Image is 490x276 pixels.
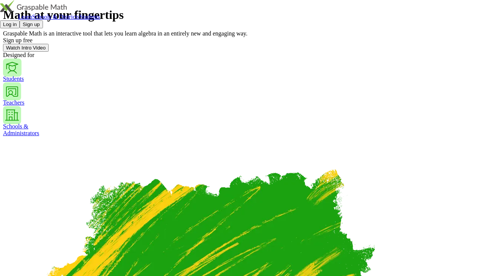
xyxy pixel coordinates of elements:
img: svg%3e [3,59,21,77]
span: Schools & Administrators [3,123,39,136]
a: Schools &Administrators [3,106,487,136]
button: Watch Intro Video [3,44,49,52]
img: svg%3e [3,106,21,124]
a: Students [80,14,100,20]
button: Sign up [20,20,43,28]
img: svg%3e [3,82,21,100]
a: Teachers [3,82,487,106]
a: Learn [18,14,32,20]
div: Graspable Math is an interactive tool that lets you learn algebra in an entirely new and engaging... [3,30,487,37]
a: Schools & Districts [32,14,79,20]
span: Teachers [3,99,24,106]
a: Students [3,59,487,82]
span: Students [3,76,24,82]
span: Sign up free [3,37,32,43]
div: Designed for [3,52,487,59]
